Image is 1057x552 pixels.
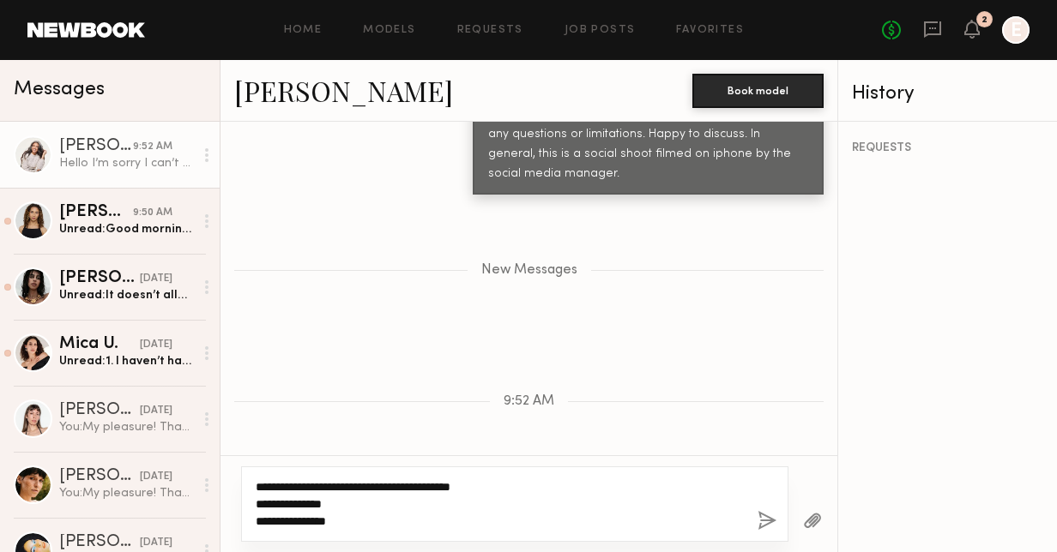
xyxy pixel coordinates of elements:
[457,25,523,36] a: Requests
[59,419,194,435] div: You: My pleasure! Thank you for the heads up!
[59,221,194,237] div: Unread: Good morning! Thank you so much for reaching back and for your kindness , I truly appreci...
[59,204,133,221] div: [PERSON_NAME]
[1002,16,1030,44] a: E
[565,25,636,36] a: Job Posts
[59,485,194,501] div: You: My pleasure! Thank you for the heads up!
[133,139,172,155] div: 9:52 AM
[140,535,172,551] div: [DATE]
[676,25,744,36] a: Favorites
[59,336,140,353] div: Mica U.
[234,72,453,109] a: [PERSON_NAME]
[59,468,140,485] div: [PERSON_NAME]
[140,469,172,485] div: [DATE]
[284,25,323,36] a: Home
[59,353,194,369] div: Unread: 1. I haven’t had any professional color services in the last five years. My hair has stay...
[59,138,133,155] div: [PERSON_NAME]
[363,25,415,36] a: Models
[488,106,808,185] div: Hi [PERSON_NAME], yes. Please let me know if you have any questions or limitations. Happy to disc...
[692,74,824,108] button: Book model
[852,142,1044,154] div: REQUESTS
[133,205,172,221] div: 9:50 AM
[59,270,140,287] div: [PERSON_NAME]
[981,15,988,25] div: 2
[59,287,194,303] div: Unread: It doesn’t allow me to send videos on here
[692,82,824,97] a: Book model
[504,394,554,409] span: 9:52 AM
[140,271,172,287] div: [DATE]
[481,263,577,278] span: New Messages
[59,402,140,419] div: [PERSON_NAME]
[59,155,194,171] div: Hello I’m sorry I can’t do perpetuity unfortunately. Thank you for thinking of me❤️
[59,534,140,551] div: [PERSON_NAME]
[140,403,172,419] div: [DATE]
[852,84,1044,104] div: History
[14,80,105,99] span: Messages
[140,337,172,353] div: [DATE]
